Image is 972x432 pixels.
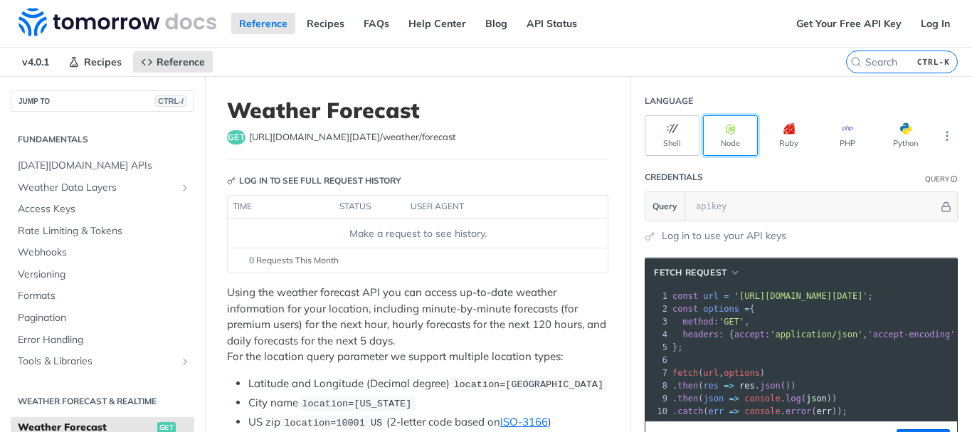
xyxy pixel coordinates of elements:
[677,381,698,391] span: then
[18,181,176,195] span: Weather Data Layers
[227,130,245,144] span: get
[744,406,781,416] span: console
[816,406,832,416] span: err
[477,13,515,34] a: Blog
[719,317,744,327] span: 'GET'
[936,125,958,147] button: More Languages
[227,174,401,187] div: Log in to see full request history
[18,224,191,238] span: Rate Limiting & Tokens
[302,399,411,409] span: location=[US_STATE]
[654,266,727,279] span: fetch Request
[703,381,719,391] span: res
[645,328,670,341] div: 4
[11,264,194,285] a: Versioning
[914,55,953,69] kbd: CTRL-K
[645,290,670,302] div: 1
[157,56,205,68] span: Reference
[645,392,670,405] div: 9
[248,376,608,392] li: Latitude and Longitude (Decimal degree)
[729,406,739,416] span: =>
[939,199,953,214] button: Hide
[645,171,703,184] div: Credentials
[11,242,194,263] a: Webhooks
[84,56,122,68] span: Recipes
[334,196,406,218] th: status
[703,291,719,301] span: url
[18,289,191,303] span: Formats
[645,315,670,328] div: 3
[401,13,474,34] a: Help Center
[179,182,191,194] button: Show subpages for Weather Data Layers
[672,291,698,301] span: const
[645,379,670,392] div: 8
[734,330,765,339] span: accept
[227,285,608,365] p: Using the weather forecast API you can access up-to-date weather information for your location, i...
[645,192,685,221] button: Query
[672,317,750,327] span: : ,
[249,254,339,267] span: 0 Requests This Month
[868,330,956,339] span: 'accept-encoding'
[179,356,191,367] button: Show subpages for Tools & Libraries
[11,351,194,372] a: Tools & LibrariesShow subpages for Tools & Libraries
[925,174,958,184] div: QueryInformation
[672,406,847,416] span: . ( . ( ));
[11,177,194,199] a: Weather Data LayersShow subpages for Weather Data Layers
[682,330,719,339] span: headers
[645,115,699,156] button: Shell
[299,13,352,34] a: Recipes
[519,13,585,34] a: API Status
[19,8,216,36] img: Tomorrow.io Weather API Docs
[703,394,724,404] span: json
[703,304,739,314] span: options
[18,311,191,325] span: Pagination
[672,304,755,314] span: {
[133,51,213,73] a: Reference
[11,285,194,307] a: Formats
[709,406,724,416] span: err
[951,176,958,183] i: Information
[941,130,953,142] svg: More ellipsis
[734,291,868,301] span: '[URL][DOMAIN_NAME][DATE]'
[913,13,958,34] a: Log In
[689,192,939,221] input: apikey
[228,196,334,218] th: time
[850,56,862,68] svg: Search
[645,302,670,315] div: 2
[744,394,781,404] span: console
[672,291,873,301] span: ;
[453,379,603,390] span: location=[GEOGRAPHIC_DATA]
[227,177,236,185] svg: Key
[672,342,683,352] span: };
[11,199,194,220] a: Access Keys
[11,330,194,351] a: Error Handling
[672,368,698,378] span: fetch
[18,268,191,282] span: Versioning
[14,51,57,73] span: v4.0.1
[231,13,295,34] a: Reference
[249,130,456,144] span: https://api.tomorrow.io/v4/weather/forecast
[703,115,758,156] button: Node
[18,354,176,369] span: Tools & Libraries
[649,265,745,280] button: fetch Request
[645,367,670,379] div: 7
[925,174,949,184] div: Query
[672,394,837,404] span: . ( . ( ))
[744,304,749,314] span: =
[155,95,186,107] span: CTRL-/
[703,368,719,378] span: url
[500,415,548,428] a: ISO-3166
[786,394,801,404] span: log
[672,304,698,314] span: const
[227,98,608,123] h1: Weather Forecast
[248,414,608,431] li: US zip (2-letter code based on )
[677,406,703,416] span: catch
[682,317,713,327] span: method
[356,13,397,34] a: FAQs
[18,159,191,173] span: [DATE][DOMAIN_NAME] APIs
[18,202,191,216] span: Access Keys
[672,368,765,378] span: ( , )
[724,368,760,378] span: options
[11,221,194,242] a: Rate Limiting & Tokens
[724,291,729,301] span: =
[11,395,194,408] h2: Weather Forecast & realtime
